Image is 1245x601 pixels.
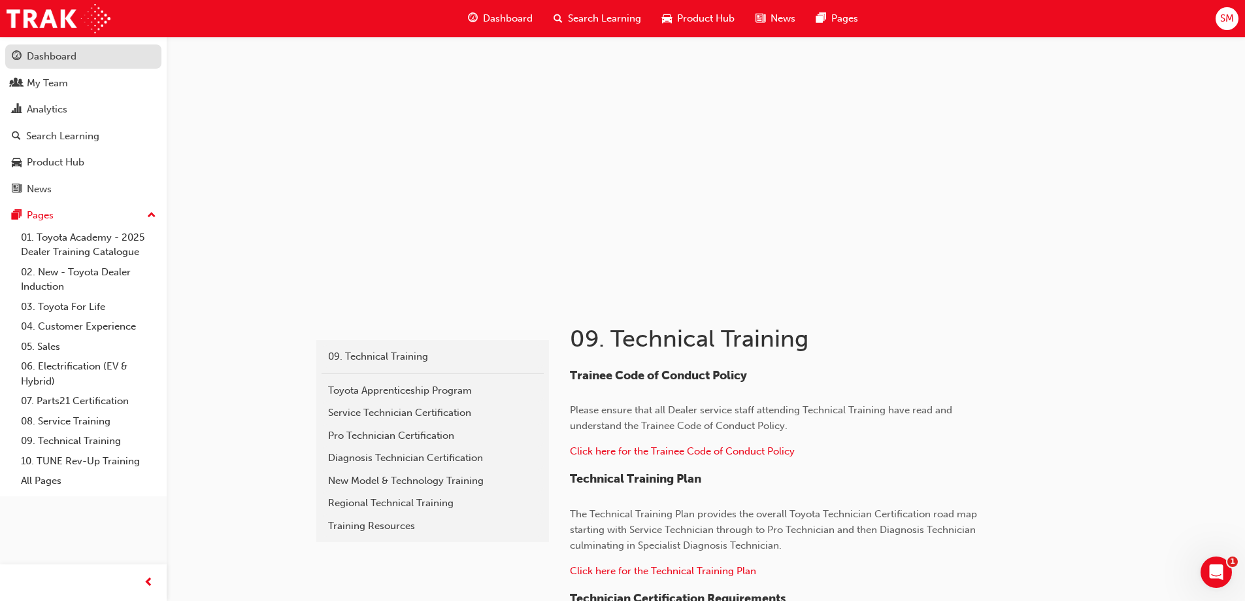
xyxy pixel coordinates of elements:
[12,104,22,116] span: chart-icon
[1220,11,1234,26] span: SM
[322,379,544,402] a: Toyota Apprenticeship Program
[147,207,156,224] span: up-icon
[16,297,161,317] a: 03. Toyota For Life
[26,129,99,144] div: Search Learning
[5,203,161,228] button: Pages
[12,184,22,196] span: news-icon
[568,11,641,26] span: Search Learning
[328,349,537,364] div: 09. Technical Training
[554,10,563,27] span: search-icon
[27,76,68,91] div: My Team
[831,11,858,26] span: Pages
[328,383,537,398] div: Toyota Apprenticeship Program
[662,10,672,27] span: car-icon
[144,575,154,591] span: prev-icon
[5,44,161,69] a: Dashboard
[12,210,22,222] span: pages-icon
[322,402,544,424] a: Service Technician Certification
[816,10,826,27] span: pages-icon
[5,150,161,175] a: Product Hub
[570,565,756,577] span: Click here for the Technical Training Plan
[322,470,544,492] a: New Model & Technology Training
[322,424,544,447] a: Pro Technician Certification
[16,391,161,411] a: 07. Parts21 Certification
[468,10,478,27] span: guage-icon
[16,317,161,337] a: 04. Customer Experience
[5,177,161,201] a: News
[322,447,544,470] a: Diagnosis Technician Certification
[328,519,537,534] div: Training Resources
[5,97,161,122] a: Analytics
[5,42,161,203] button: DashboardMy TeamAnalyticsSearch LearningProduct HubNews
[755,10,765,27] span: news-icon
[27,182,52,197] div: News
[1216,7,1238,30] button: SM
[570,404,955,432] span: Please ensure that all Dealer service staff attending Technical Training have read and understand...
[16,228,161,262] a: 01. Toyota Academy - 2025 Dealer Training Catalogue
[322,345,544,368] a: 09. Technical Training
[16,431,161,451] a: 09. Technical Training
[806,5,869,32] a: pages-iconPages
[27,49,76,64] div: Dashboard
[570,472,701,486] span: Technical Training Plan
[16,337,161,357] a: 05. Sales
[570,324,999,353] h1: 09. Technical Training
[483,11,533,26] span: Dashboard
[328,451,537,466] div: Diagnosis Technician Certification
[16,411,161,432] a: 08. Service Training
[745,5,806,32] a: news-iconNews
[677,11,735,26] span: Product Hub
[27,102,67,117] div: Analytics
[7,4,110,33] img: Trak
[543,5,652,32] a: search-iconSearch Learning
[5,124,161,148] a: Search Learning
[27,208,54,223] div: Pages
[16,356,161,391] a: 06. Electrification (EV & Hybrid)
[328,405,537,421] div: Service Technician Certification
[457,5,543,32] a: guage-iconDashboard
[12,51,22,63] span: guage-icon
[12,157,22,169] span: car-icon
[328,473,537,489] div: New Model & Technology Training
[1201,557,1232,588] iframe: Intercom live chat
[570,368,747,383] span: Trainee Code of Conduct Policy
[12,131,21,143] span: search-icon
[570,445,795,457] a: Click here for the Trainee Code of Conduct Policy
[16,471,161,491] a: All Pages
[5,71,161,95] a: My Team
[12,78,22,90] span: people-icon
[16,451,161,472] a: 10. TUNE Rev-Up Training
[328,428,537,443] div: Pro Technician Certification
[322,492,544,515] a: Regional Technical Training
[570,508,980,551] span: The Technical Training Plan provides the overall Toyota Technician Certification road map startin...
[771,11,795,26] span: News
[1227,557,1238,567] span: 1
[328,496,537,511] div: Regional Technical Training
[570,565,756,577] a: ​Click here for the Technical Training Plan
[16,262,161,297] a: 02. New - Toyota Dealer Induction
[652,5,745,32] a: car-iconProduct Hub
[322,515,544,538] a: Training Resources
[27,155,84,170] div: Product Hub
